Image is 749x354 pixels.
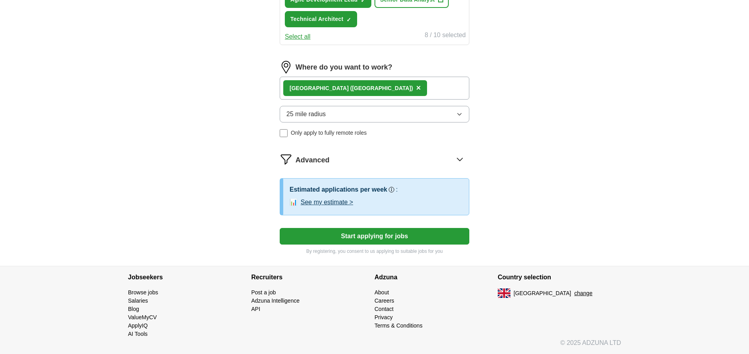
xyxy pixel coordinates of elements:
[280,248,469,255] p: By registering, you consent to us applying to suitable jobs for you
[128,298,148,304] a: Salaries
[290,185,387,194] h3: Estimated applications per week
[346,17,351,23] span: ✓
[128,289,158,296] a: Browse jobs
[374,298,394,304] a: Careers
[122,338,627,354] div: © 2025 ADZUNA LTD
[374,306,393,312] a: Contact
[251,289,276,296] a: Post a job
[285,32,311,41] button: Select all
[295,155,329,166] span: Advanced
[498,288,510,298] img: UK flag
[514,289,571,298] span: [GEOGRAPHIC_DATA]
[374,322,422,329] a: Terms & Conditions
[128,314,157,320] a: ValueMyCV
[128,331,148,337] a: AI Tools
[280,129,288,137] input: Only apply to fully remote roles
[396,185,397,194] h3: :
[280,106,469,122] button: 25 mile radius
[251,306,260,312] a: API
[280,153,292,166] img: filter
[280,61,292,73] img: location.png
[574,289,593,298] button: change
[295,62,392,73] label: Where do you want to work?
[128,322,148,329] a: ApplyIQ
[374,289,389,296] a: About
[350,85,413,91] span: ([GEOGRAPHIC_DATA])
[285,11,357,27] button: Technical Architect✓
[128,306,139,312] a: Blog
[374,314,393,320] a: Privacy
[416,82,421,94] button: ×
[251,298,299,304] a: Adzuna Intelligence
[290,85,349,91] strong: [GEOGRAPHIC_DATA]
[301,198,353,207] button: See my estimate >
[280,228,469,245] button: Start applying for jobs
[290,198,297,207] span: 📊
[498,266,621,288] h4: Country selection
[416,83,421,92] span: ×
[286,109,326,119] span: 25 mile radius
[425,30,466,41] div: 8 / 10 selected
[291,129,367,137] span: Only apply to fully remote roles
[290,15,343,23] span: Technical Architect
